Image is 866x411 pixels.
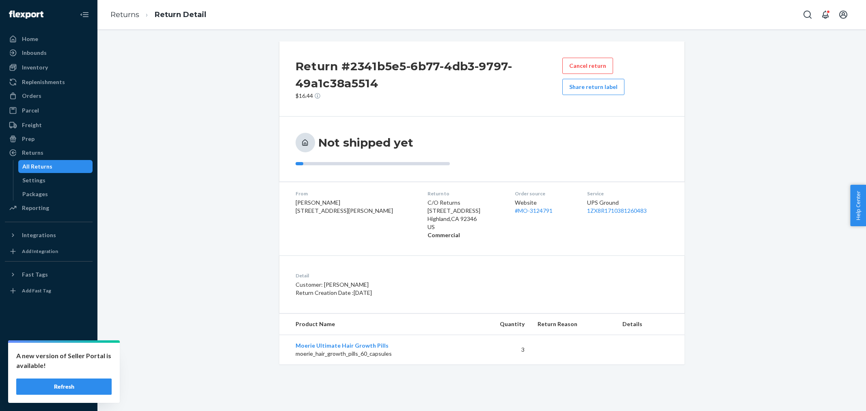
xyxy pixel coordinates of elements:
button: Share return label [562,79,624,95]
p: [STREET_ADDRESS] [428,207,502,215]
a: Returns [5,146,93,159]
a: Talk to Support [5,361,93,374]
a: Inbounds [5,46,93,59]
div: Settings [22,176,45,184]
div: Returns [22,149,43,157]
p: A new version of Seller Portal is available! [16,351,112,370]
div: Integrations [22,231,56,239]
button: Give Feedback [5,388,93,401]
td: 3 [470,335,531,365]
a: Returns [110,10,139,19]
a: Settings [5,347,93,360]
a: Packages [18,188,93,201]
div: Add Integration [22,248,58,255]
button: Help Center [850,185,866,226]
p: Return Creation Date : [DATE] [296,289,520,297]
div: Freight [22,121,42,129]
p: US [428,223,502,231]
th: Return Reason [531,314,616,335]
div: All Returns [22,162,52,171]
div: Prep [22,135,35,143]
button: Open account menu [835,6,851,23]
a: Add Integration [5,245,93,258]
p: $16.44 [296,92,563,100]
button: Fast Tags [5,268,93,281]
div: Replenishments [22,78,65,86]
button: Open Search Box [799,6,816,23]
ol: breadcrumbs [104,3,213,27]
p: C/O Returns [428,199,502,207]
a: Prep [5,132,93,145]
div: Home [22,35,38,43]
div: Reporting [22,204,49,212]
p: Customer: [PERSON_NAME] [296,281,520,289]
button: Close Navigation [76,6,93,23]
a: Replenishments [5,76,93,89]
dt: Detail [296,272,520,279]
div: Parcel [22,106,39,115]
div: Fast Tags [22,270,48,279]
dt: Return to [428,190,502,197]
span: UPS Ground [587,199,619,206]
a: Return Detail [155,10,206,19]
span: [PERSON_NAME] [STREET_ADDRESS][PERSON_NAME] [296,199,393,214]
a: Home [5,32,93,45]
button: Refresh [16,379,112,395]
div: Inventory [22,63,48,71]
h3: Not shipped yet [318,135,413,150]
a: Reporting [5,201,93,214]
div: Packages [22,190,48,198]
div: Add Fast Tag [22,287,51,294]
a: Moerie Ultimate Hair Growth Pills [296,342,389,349]
div: Orders [22,92,41,100]
button: Integrations [5,229,93,242]
a: Orders [5,89,93,102]
div: Inbounds [22,49,47,57]
a: Freight [5,119,93,132]
a: Add Fast Tag [5,284,93,297]
th: Details [616,314,685,335]
dt: Service [587,190,668,197]
p: moerie_hair_growth_pills_60_capsules [296,350,464,358]
a: 1ZX8R1710381260483 [587,207,647,214]
dt: From [296,190,415,197]
strong: Commercial [428,231,460,238]
button: Cancel return [562,58,613,74]
a: Parcel [5,104,93,117]
a: Inventory [5,61,93,74]
a: Help Center [5,374,93,387]
a: Settings [18,174,93,187]
button: Open notifications [817,6,834,23]
h2: Return #2341b5e5-6b77-4db3-9797-49a1c38a5514 [296,58,563,92]
p: Highland , CA 92346 [428,215,502,223]
a: #MO-3124791 [515,207,553,214]
img: Flexport logo [9,11,43,19]
a: All Returns [18,160,93,173]
div: Website [515,199,574,215]
dt: Order source [515,190,574,197]
th: Product Name [279,314,471,335]
th: Quantity [470,314,531,335]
